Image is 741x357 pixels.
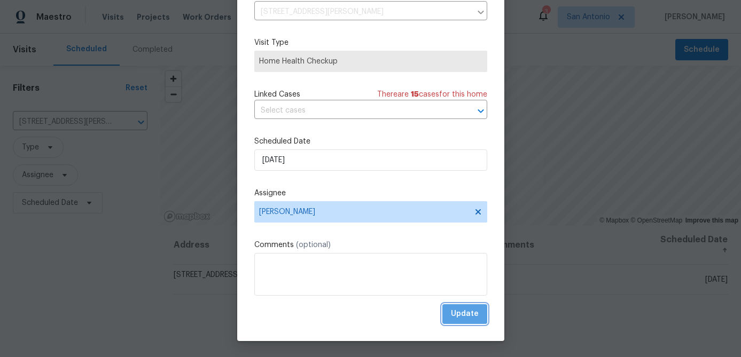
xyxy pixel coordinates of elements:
span: Update [451,307,479,321]
span: Linked Cases [254,89,300,100]
label: Assignee [254,188,487,199]
button: Update [442,304,487,324]
span: [PERSON_NAME] [259,208,469,216]
span: Home Health Checkup [259,56,482,67]
label: Scheduled Date [254,136,487,147]
span: (optional) [296,241,331,249]
input: Select cases [254,102,457,119]
label: Comments [254,240,487,250]
span: 15 [411,91,419,98]
label: Visit Type [254,37,487,48]
input: M/D/YYYY [254,149,487,171]
input: Enter in an address [254,4,471,20]
button: Open [473,104,488,118]
span: There are case s for this home [377,89,487,100]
